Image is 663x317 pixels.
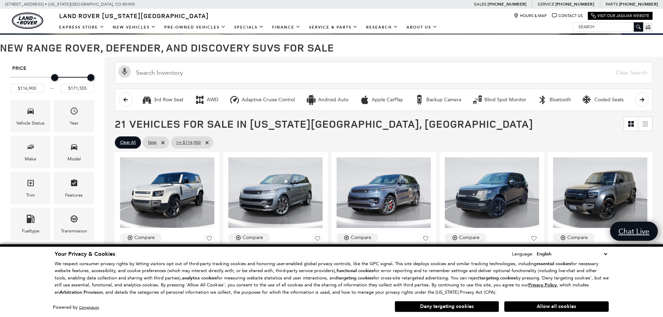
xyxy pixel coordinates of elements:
h5: Price [12,65,92,72]
a: New Vehicles [109,21,160,33]
span: Fueltype [26,213,35,227]
span: Chat Live [615,227,653,236]
a: Specials [230,21,268,33]
a: Service & Parts [305,21,362,33]
button: Adaptive Cruise ControlAdaptive Cruise Control [226,93,299,107]
div: Compare [351,235,371,241]
button: Cooled SeatsCooled Seats [578,93,628,107]
span: 21 Vehicles for Sale in [US_STATE][GEOGRAPHIC_DATA], [GEOGRAPHIC_DATA] [115,117,533,131]
button: 3rd Row Seat3rd Row Seat [138,93,187,107]
div: Vehicle Status [16,119,45,127]
div: Apple CarPlay [372,97,403,103]
div: AWD [207,97,218,103]
button: Deny targeting cookies [395,301,499,312]
div: TrimTrim [10,172,50,204]
div: ModelModel [54,136,94,168]
span: Model [70,141,78,155]
div: VehicleVehicle Status [10,100,50,132]
a: About Us [402,21,442,33]
img: Land Rover [12,13,43,29]
div: Backup Camera [414,95,425,105]
input: Search Inventory [115,62,653,84]
div: MakeMake [10,136,50,168]
button: scroll right [635,93,649,106]
div: Year [70,119,79,127]
button: AWDAWD [191,93,222,107]
button: Allow all cookies [504,301,609,312]
button: Compare Vehicle [120,233,162,242]
button: Backup CameraBackup Camera [410,93,465,107]
button: Compare Vehicle [228,233,270,242]
div: Price [10,72,94,93]
div: Maximum Price [87,74,94,81]
button: Apple CarPlayApple CarPlay [356,93,407,107]
div: YearYear [54,100,94,132]
button: Compare Vehicle [337,233,378,242]
span: >= $116,900 [176,138,201,147]
div: Make [25,155,36,163]
a: Land Rover [US_STATE][GEOGRAPHIC_DATA] [55,11,213,20]
div: Backup Camera [426,97,461,103]
div: FueltypeFueltype [10,208,50,240]
div: FeaturesFeatures [54,172,94,204]
div: Compare [459,235,480,241]
span: Clear All [120,138,136,147]
div: Android Auto [306,95,316,105]
button: Save Vehicle [312,233,323,246]
div: 3rd Row Seat [154,97,183,103]
div: Minimum Price [51,74,58,81]
span: Land Rover [US_STATE][GEOGRAPHIC_DATA] [59,11,209,20]
svg: Click to toggle on voice search [118,65,131,78]
button: Compare Vehicle [445,233,487,242]
p: We respect consumer privacy rights by letting visitors opt out of third-party tracking cookies an... [55,260,609,296]
a: Visit Our Jaguar Website [591,13,649,18]
div: Cooled Seats [582,95,593,105]
span: Vehicle [26,105,35,119]
img: 2025 Land Rover Range Rover SE [445,157,539,228]
div: Adaptive Cruise Control [229,95,240,105]
div: Blind Spot Monitor [472,95,483,105]
button: Blind Spot MonitorBlind Spot Monitor [468,93,530,107]
div: Compare [243,235,263,241]
div: Features [65,191,83,199]
div: Compare [134,235,155,241]
a: land-rover [12,13,43,29]
button: Save Vehicle [529,233,539,246]
span: Make [26,141,35,155]
span: Parts [606,2,618,7]
a: [PHONE_NUMBER] [555,1,594,7]
div: Android Auto [318,97,348,103]
button: Save Vehicle [420,233,431,246]
img: 2025 Land Rover Defender 110 V8 [553,157,647,228]
a: Hours & Map [514,13,547,18]
div: Apple CarPlay [360,95,370,105]
div: Trim [26,191,35,199]
a: EXPRESS STORE [55,21,109,33]
span: Trim [26,177,35,191]
a: Privacy Policy [528,282,557,287]
img: 2025 Land Rover Range Rover Sport Dynamic [337,157,431,228]
span: Your Privacy & Cookies [55,250,115,258]
div: AWD [195,95,205,105]
a: Pre-Owned Vehicles [160,21,230,33]
span: Transmission [70,213,78,227]
a: [STREET_ADDRESS] • [US_STATE][GEOGRAPHIC_DATA], CO 80905 [5,2,135,7]
div: 3rd Row Seat [142,95,152,105]
select: Language Select [535,250,609,258]
span: Year [70,105,78,119]
a: Finance [268,21,305,33]
div: Bluetooth [550,97,571,103]
u: Privacy Policy [528,282,557,288]
div: Model [68,155,81,163]
span: Service [538,2,554,7]
strong: targeting cookies [480,275,516,281]
span: Sales [474,2,487,7]
a: [PHONE_NUMBER] [488,1,526,7]
div: Compare [567,235,588,241]
div: Language: [512,252,534,256]
img: 2025 Land Rover Range Rover Sport Dynamic [228,157,323,228]
button: scroll left [119,93,133,106]
strong: essential cookies [536,261,571,267]
div: Bluetooth [537,95,548,105]
input: Search [573,23,643,31]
